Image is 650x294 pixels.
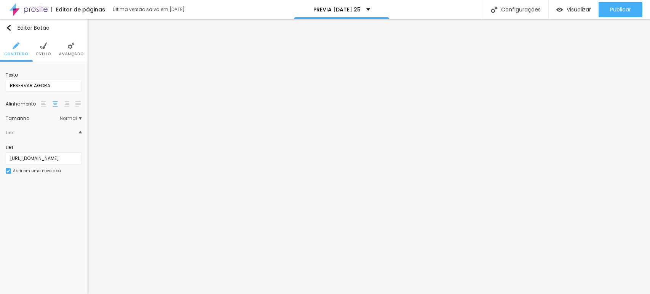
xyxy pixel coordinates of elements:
[60,116,82,121] span: Normal
[599,2,642,17] button: Publicar
[6,116,60,121] div: Tamanho
[13,42,19,49] img: Icone
[491,6,497,13] img: Icone
[6,169,10,173] img: Icone
[549,2,599,17] button: Visualizar
[79,131,82,134] img: Icone
[36,52,51,56] span: Estilo
[75,101,81,107] img: paragraph-justified-align.svg
[6,25,12,31] img: Icone
[40,42,47,49] img: Icone
[41,101,46,107] img: paragraph-left-align.svg
[4,52,28,56] span: Conteúdo
[59,52,83,56] span: Avançado
[53,101,58,107] img: paragraph-center-align.svg
[13,169,61,173] div: Abrir em uma nova aba
[610,6,631,13] span: Publicar
[51,7,105,12] div: Editor de páginas
[6,144,82,151] div: URL
[567,6,591,13] span: Visualizar
[88,19,650,294] iframe: Editor
[64,101,69,107] img: paragraph-right-align.svg
[6,25,50,31] div: Editar Botão
[6,102,40,106] div: Alinhamento
[6,72,82,78] div: Texto
[68,42,75,49] img: Icone
[6,128,14,137] div: Link
[313,7,361,12] p: PREVIA [DATE] 25
[113,7,200,12] div: Última versão salva em [DATE]
[556,6,563,13] img: view-1.svg
[6,125,82,141] div: IconeLink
